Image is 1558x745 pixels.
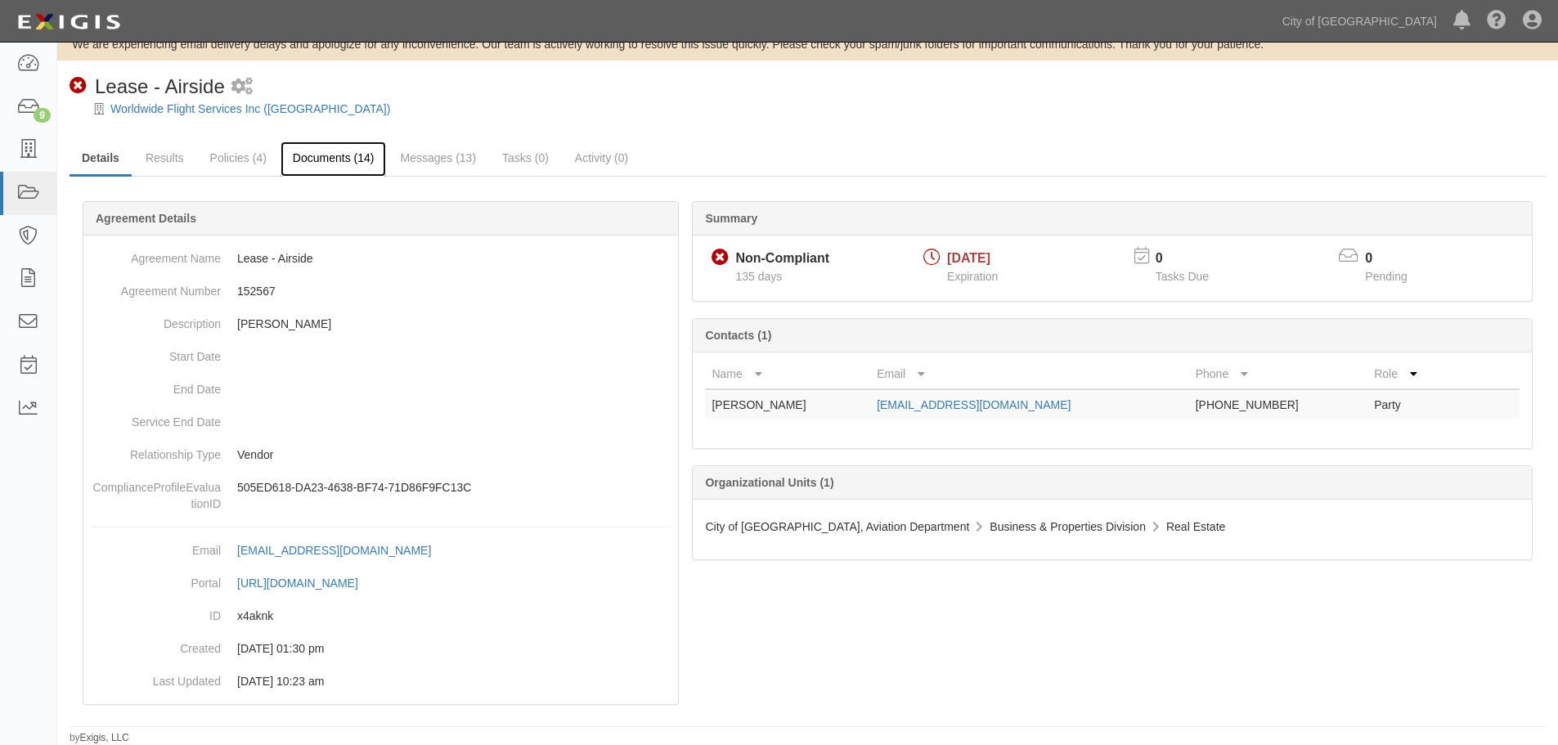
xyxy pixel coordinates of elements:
span: Pending [1365,270,1407,283]
i: Non-Compliant [712,249,729,267]
span: [DATE] [947,251,990,265]
dt: Portal [90,567,221,591]
dd: Vendor [90,438,671,471]
dd: Lease - Airside [90,242,671,275]
dt: Agreement Number [90,275,221,299]
a: Results [133,141,196,174]
b: Contacts (1) [705,329,771,342]
p: 505ED618-DA23-4638-BF74-71D86F9FC13C [237,479,671,496]
img: logo-5460c22ac91f19d4615b14bd174203de0afe785f0fc80cf4dbbc73dc1793850b.png [12,7,125,37]
td: [PERSON_NAME] [705,389,870,420]
div: Lease - Airside [70,73,225,101]
dd: [DATE] 10:23 am [90,665,671,698]
th: Role [1367,359,1454,389]
span: Business & Properties Division [990,520,1146,533]
a: [EMAIL_ADDRESS][DOMAIN_NAME] [877,398,1071,411]
dt: Start Date [90,340,221,365]
a: Activity (0) [563,141,640,174]
th: Email [870,359,1189,389]
div: [EMAIL_ADDRESS][DOMAIN_NAME] [237,542,431,559]
dt: Email [90,534,221,559]
a: Worldwide Flight Services Inc ([GEOGRAPHIC_DATA]) [110,102,390,115]
td: [PHONE_NUMBER] [1189,389,1367,420]
b: Organizational Units (1) [705,476,833,489]
b: Agreement Details [96,212,196,225]
span: City of [GEOGRAPHIC_DATA], Aviation Department [705,520,969,533]
th: Phone [1189,359,1367,389]
a: City of [GEOGRAPHIC_DATA] [1274,5,1445,38]
div: We are experiencing email delivery delays and apologize for any inconvenience. Our team is active... [57,36,1558,52]
span: Expiration [947,270,998,283]
a: Exigis, LLC [80,732,129,743]
dt: Service End Date [90,406,221,430]
dd: 152567 [90,275,671,307]
th: Name [705,359,870,389]
i: Help Center - Complianz [1487,11,1506,31]
span: Since 03/31/2025 [735,270,782,283]
dt: Agreement Name [90,242,221,267]
small: by [70,731,129,745]
dt: ComplianceProfileEvaluationID [90,471,221,512]
dt: Relationship Type [90,438,221,463]
span: Lease - Airside [95,75,225,97]
span: Real Estate [1166,520,1225,533]
dt: Created [90,632,221,657]
a: Documents (14) [281,141,387,177]
div: Non-Compliant [735,249,829,268]
a: Details [70,141,132,177]
i: 1 scheduled workflow [231,79,253,96]
span: Tasks Due [1156,270,1209,283]
a: [URL][DOMAIN_NAME] [237,577,376,590]
div: 9 [34,108,51,123]
i: Non-Compliant [70,78,87,95]
a: Messages (13) [388,141,488,174]
dd: [DATE] 01:30 pm [90,632,671,665]
dt: Description [90,307,221,332]
a: [EMAIL_ADDRESS][DOMAIN_NAME] [237,544,449,557]
dt: Last Updated [90,665,221,689]
dt: ID [90,599,221,624]
p: 0 [1156,249,1229,268]
b: Summary [705,212,757,225]
a: Policies (4) [198,141,279,174]
p: [PERSON_NAME] [237,316,671,332]
td: Party [1367,389,1454,420]
p: 0 [1365,249,1427,268]
dt: End Date [90,373,221,397]
a: Tasks (0) [490,141,561,174]
dd: x4aknk [90,599,671,632]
